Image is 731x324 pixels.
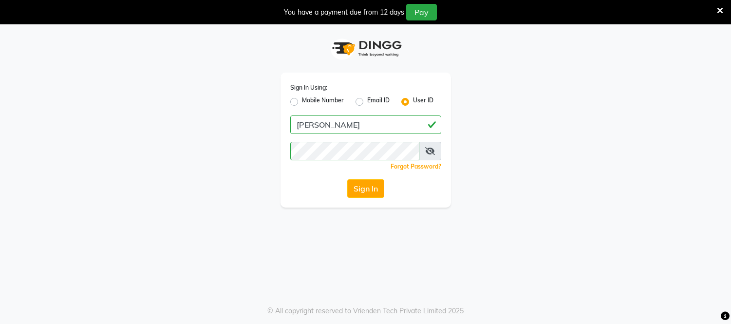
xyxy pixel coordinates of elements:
label: Mobile Number [302,96,344,108]
label: Sign In Using: [290,83,327,92]
a: Forgot Password? [391,163,441,170]
button: Sign In [347,179,384,198]
label: Email ID [367,96,390,108]
input: Username [290,142,419,160]
div: You have a payment due from 12 days [284,7,404,18]
button: Pay [406,4,437,20]
img: logo1.svg [327,34,405,63]
label: User ID [413,96,433,108]
input: Username [290,115,441,134]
